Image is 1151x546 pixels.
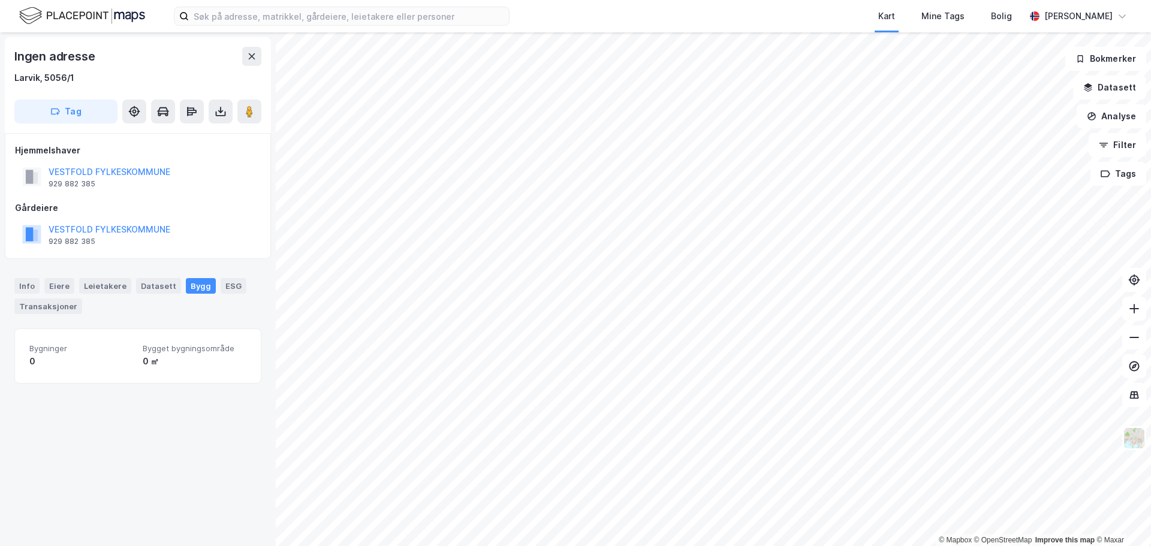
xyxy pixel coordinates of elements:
[1065,47,1146,71] button: Bokmerker
[991,9,1012,23] div: Bolig
[1073,76,1146,99] button: Datasett
[1035,536,1095,544] a: Improve this map
[1090,162,1146,186] button: Tags
[14,99,117,123] button: Tag
[186,278,216,294] div: Bygg
[1044,9,1113,23] div: [PERSON_NAME]
[19,5,145,26] img: logo.f888ab2527a4732fd821a326f86c7f29.svg
[14,278,40,294] div: Info
[143,354,246,369] div: 0 ㎡
[921,9,965,23] div: Mine Tags
[49,237,95,246] div: 929 882 385
[136,278,181,294] div: Datasett
[974,536,1032,544] a: OpenStreetMap
[14,47,97,66] div: Ingen adresse
[44,278,74,294] div: Eiere
[79,278,131,294] div: Leietakere
[1089,133,1146,157] button: Filter
[49,179,95,189] div: 929 882 385
[1123,427,1146,450] img: Z
[29,343,133,354] span: Bygninger
[1091,488,1151,546] iframe: Chat Widget
[1077,104,1146,128] button: Analyse
[189,7,509,25] input: Søk på adresse, matrikkel, gårdeiere, leietakere eller personer
[14,71,74,85] div: Larvik, 5056/1
[143,343,246,354] span: Bygget bygningsområde
[15,201,261,215] div: Gårdeiere
[878,9,895,23] div: Kart
[15,143,261,158] div: Hjemmelshaver
[221,278,246,294] div: ESG
[1091,488,1151,546] div: Kontrollprogram for chat
[14,298,82,314] div: Transaksjoner
[29,354,133,369] div: 0
[939,536,972,544] a: Mapbox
